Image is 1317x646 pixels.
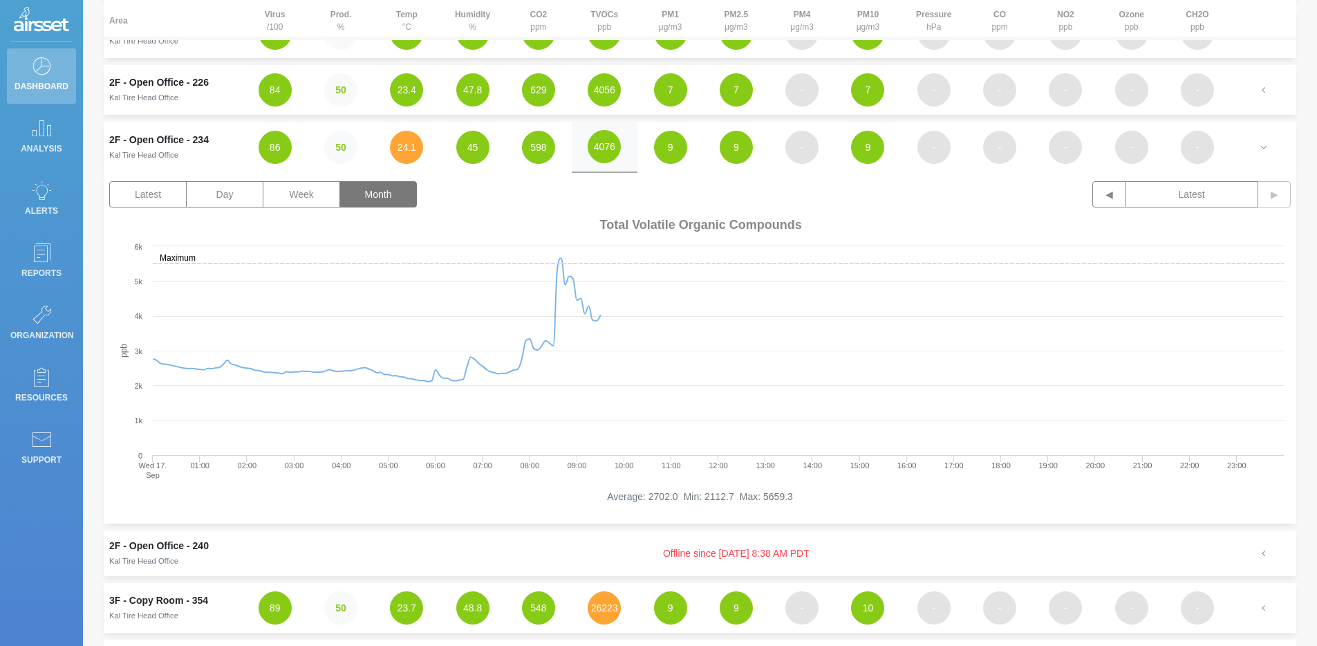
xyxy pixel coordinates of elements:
button: 9 [654,591,687,625]
text: 06:00 [426,461,445,470]
p: Dashboard [10,76,73,97]
p: Reports [10,263,73,284]
button: 48.8 [456,591,489,625]
p: Organization [10,325,73,346]
small: Kal Tire Head Office [109,557,178,565]
button: 24.1 [390,131,423,164]
strong: PM1 [662,10,679,19]
text: 11:00 [662,461,681,470]
strong: Prod. [330,10,352,19]
button: - [1181,131,1214,164]
button: 45 [456,131,489,164]
button: 23.7 [390,591,423,625]
text: 08:00 [521,461,540,470]
button: - [1049,591,1082,625]
text: 1k [134,416,142,425]
text: 21:00 [1133,461,1152,470]
button: - [1181,73,1214,107]
p: Analysis [10,138,73,159]
button: 4076 [588,130,621,163]
text: 09:00 [568,461,587,470]
td: 3F - Copy Room - 354Kal Tire Head Office [104,583,242,633]
li: Min: 2112.7 [684,490,734,504]
text: 20:00 [1086,461,1105,470]
button: 629 [522,73,555,107]
button: - [917,591,951,625]
button: 23.4 [390,73,423,107]
text: 05:00 [379,461,398,470]
strong: CO2 [530,10,548,19]
strong: Humidity [455,10,490,19]
button: 7 [851,73,884,107]
button: ▶ [1258,181,1291,207]
button: - [785,591,819,625]
a: Resources [7,360,76,415]
button: - [1115,131,1148,164]
strong: NO2 [1057,10,1074,19]
a: Organization [7,297,76,353]
button: - [1115,591,1148,625]
button: 9 [851,131,884,164]
td: 2F - Open Office - 226Kal Tire Head Office [104,65,242,115]
button: - [917,73,951,107]
a: Support [7,422,76,477]
button: 89 [259,591,292,625]
button: Week [263,181,340,207]
button: - [983,73,1016,107]
text: 6k [134,243,142,251]
span: Total Volatile Organic Compounds [600,218,802,232]
text: 15:00 [850,461,870,470]
text: ppb [119,344,129,358]
button: - [983,591,1016,625]
td: 2F - Open Office - 234Kal Tire Head Office [104,122,242,173]
strong: Area [109,16,128,26]
button: - [917,131,951,164]
strong: CO [993,10,1006,19]
strong: 50 [335,84,346,95]
text: 04:00 [332,461,351,470]
small: Kal Tire Head Office [109,93,178,102]
text: 07:00 [473,461,492,470]
small: Kal Tire Head Office [109,151,178,159]
button: 598 [522,131,555,164]
strong: Virus [265,10,286,19]
strong: 50 [335,602,346,613]
a: Analysis [7,111,76,166]
text: 17:00 [944,461,964,470]
button: 7 [654,73,687,107]
text: 14:00 [803,461,823,470]
button: 50 [324,73,357,107]
button: 7 [720,73,753,107]
text: 5k [134,277,142,286]
li: Average: 2702.0 [607,490,678,504]
strong: PM10 [857,10,879,19]
text: 12:00 [709,461,728,470]
button: 9 [654,131,687,164]
text: Maximum [160,253,196,263]
button: 50 [324,131,357,164]
button: 9 [720,591,753,625]
button: Month [339,181,417,207]
button: Latest [1125,181,1258,207]
button: Latest [109,181,187,207]
text: 16:00 [897,461,917,470]
button: 10 [851,591,884,625]
strong: CH2O [1186,10,1208,19]
li: Max: 5659.3 [740,490,793,504]
text: 19:00 [1038,461,1058,470]
text: 22:00 [1180,461,1199,470]
strong: Pressure [916,10,951,19]
button: - [785,131,819,164]
button: - [1049,73,1082,107]
button: 26223 [588,591,621,625]
strong: 50 [335,142,346,153]
text: 10:00 [615,461,634,470]
td: Offline since [DATE] 8:38 AM PDT [242,530,1231,576]
text: 01:00 [190,461,209,470]
text: 3k [134,347,142,356]
text: 4k [134,312,142,320]
strong: PM2.5 [725,10,749,19]
strong: Temp [396,10,418,19]
p: Alerts [10,201,73,221]
text: 02:00 [238,461,257,470]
